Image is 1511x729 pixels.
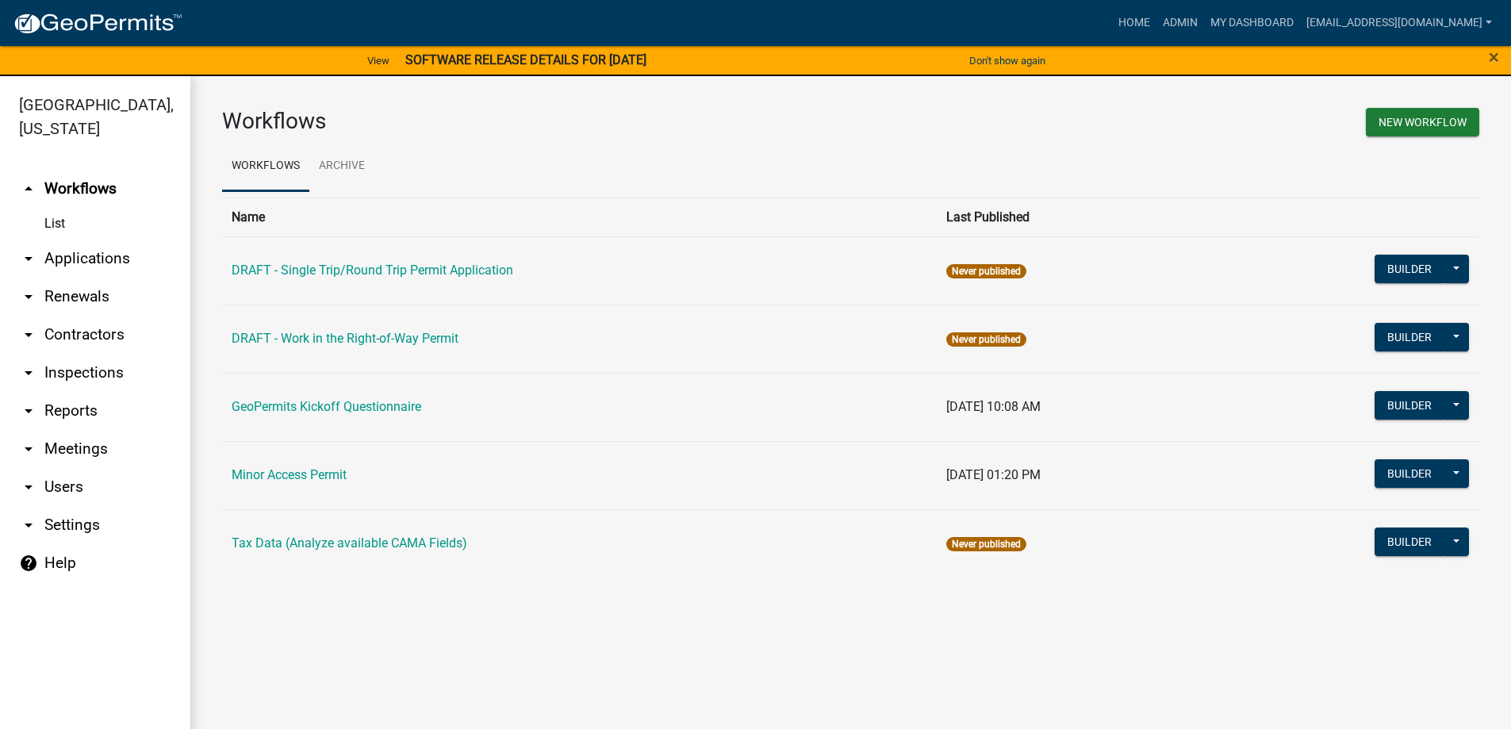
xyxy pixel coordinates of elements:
[19,478,38,497] i: arrow_drop_down
[232,331,458,346] a: DRAFT - Work in the Right-of-Way Permit
[946,332,1026,347] span: Never published
[19,516,38,535] i: arrow_drop_down
[405,52,646,67] strong: SOFTWARE RELEASE DETAILS FOR [DATE]
[1375,528,1444,556] button: Builder
[1489,46,1499,68] span: ×
[1156,8,1204,38] a: Admin
[946,467,1041,482] span: [DATE] 01:20 PM
[222,108,839,135] h3: Workflows
[232,399,421,414] a: GeoPermits Kickoff Questionnaire
[19,179,38,198] i: arrow_drop_up
[19,363,38,382] i: arrow_drop_down
[232,535,467,551] a: Tax Data (Analyze available CAMA Fields)
[222,141,309,192] a: Workflows
[946,399,1041,414] span: [DATE] 10:08 AM
[1375,459,1444,488] button: Builder
[19,439,38,459] i: arrow_drop_down
[1375,255,1444,283] button: Builder
[361,48,396,74] a: View
[1300,8,1498,38] a: [EMAIL_ADDRESS][DOMAIN_NAME]
[1489,48,1499,67] button: Close
[19,325,38,344] i: arrow_drop_down
[19,554,38,573] i: help
[1375,323,1444,351] button: Builder
[1375,391,1444,420] button: Builder
[946,537,1026,551] span: Never published
[19,249,38,268] i: arrow_drop_down
[232,263,513,278] a: DRAFT - Single Trip/Round Trip Permit Application
[1366,108,1479,136] button: New Workflow
[309,141,374,192] a: Archive
[1204,8,1300,38] a: My Dashboard
[232,467,347,482] a: Minor Access Permit
[222,198,937,236] th: Name
[937,198,1206,236] th: Last Published
[963,48,1052,74] button: Don't show again
[19,401,38,420] i: arrow_drop_down
[946,264,1026,278] span: Never published
[1112,8,1156,38] a: Home
[19,287,38,306] i: arrow_drop_down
